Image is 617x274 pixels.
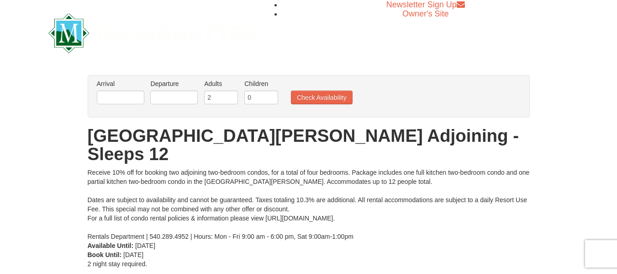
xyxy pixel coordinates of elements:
[48,21,258,43] a: Massanutten Resort
[88,251,122,258] strong: Book Until:
[88,127,530,163] h1: [GEOGRAPHIC_DATA][PERSON_NAME] Adjoining - Sleeps 12
[88,242,134,249] strong: Available Until:
[244,79,278,88] label: Children
[88,260,148,268] span: 2 night stay required.
[402,9,448,18] a: Owner's Site
[135,242,155,249] span: [DATE]
[48,13,258,53] img: Massanutten Resort Logo
[150,79,198,88] label: Departure
[204,79,238,88] label: Adults
[97,79,144,88] label: Arrival
[123,251,143,258] span: [DATE]
[88,168,530,241] div: Receive 10% off for booking two adjoining two-bedroom condos, for a total of four bedrooms. Packa...
[291,91,353,104] button: Check Availability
